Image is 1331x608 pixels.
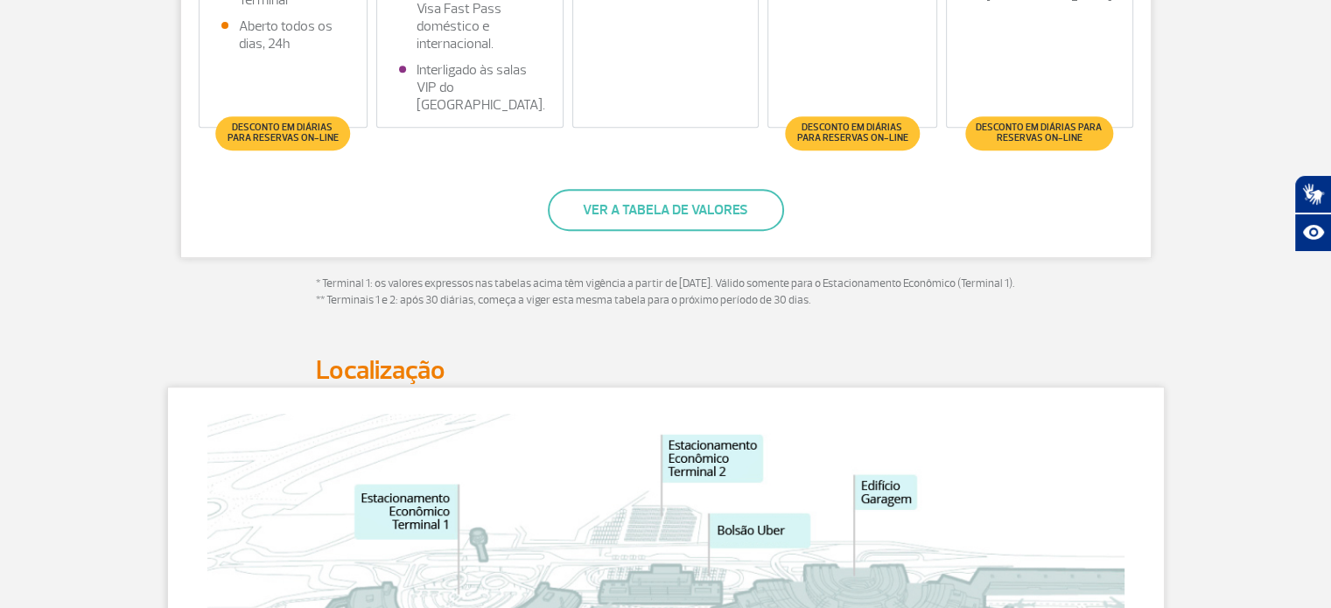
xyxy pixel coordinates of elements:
[399,61,541,114] li: Interligado às salas VIP do [GEOGRAPHIC_DATA].
[548,189,784,231] button: Ver a tabela de valores
[221,17,346,52] li: Aberto todos os dias, 24h
[1294,213,1331,252] button: Abrir recursos assistivos.
[225,122,341,143] span: Desconto em diárias para reservas on-line
[974,122,1104,143] span: Desconto em diárias para reservas on-line
[316,276,1016,310] p: * Terminal 1: os valores expressos nas tabelas acima têm vigência a partir de [DATE]. Válido some...
[316,354,1016,387] h2: Localização
[1294,175,1331,213] button: Abrir tradutor de língua de sinais.
[1294,175,1331,252] div: Plugin de acessibilidade da Hand Talk.
[794,122,910,143] span: Desconto em diárias para reservas on-line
